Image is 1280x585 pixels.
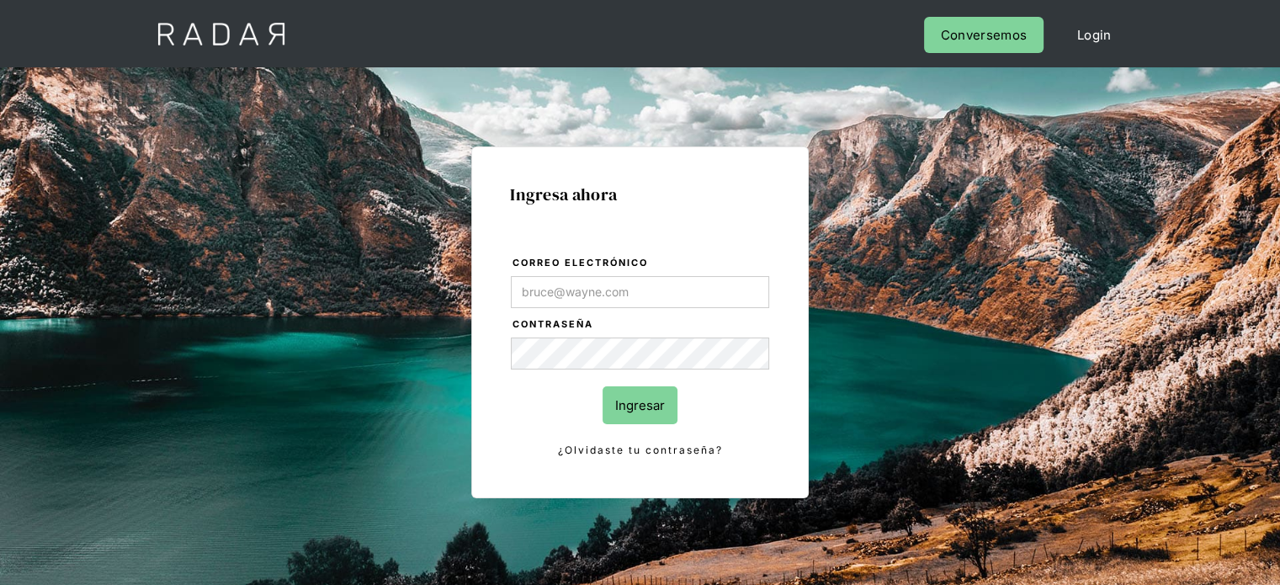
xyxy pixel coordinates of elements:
label: Contraseña [513,316,769,333]
input: bruce@wayne.com [511,276,769,308]
input: Ingresar [603,386,677,424]
a: ¿Olvidaste tu contraseña? [511,441,769,460]
a: Login [1060,17,1129,53]
a: Conversemos [924,17,1044,53]
h1: Ingresa ahora [510,185,770,204]
label: Correo electrónico [513,255,769,272]
form: Login Form [510,254,770,460]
